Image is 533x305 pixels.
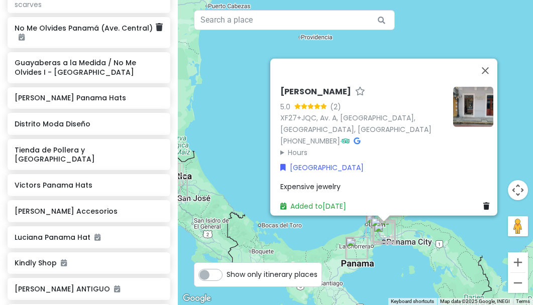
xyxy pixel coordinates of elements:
[227,269,317,280] span: Show only itinerary places
[508,252,528,272] button: Zoom in
[516,298,530,304] a: Terms (opens in new tab)
[280,182,341,192] span: Expensive jewelry
[15,58,163,76] h6: Guayaberas a la Medida / No Me Olvides I - [GEOGRAPHIC_DATA]
[473,59,497,83] button: Close
[194,10,395,30] input: Search a place
[280,162,364,173] a: [GEOGRAPHIC_DATA]
[440,298,510,304] span: Map data ©2025 Google, INEGI
[280,101,294,112] div: 5.0
[156,21,163,34] a: Delete place
[347,237,369,259] div: Square Trees Nature Trail (Arboles Cuadrados)
[346,237,368,259] div: El Valle de Antón
[508,216,528,236] button: Drag Pegman onto the map to open Street View
[354,137,360,144] i: Google Maps
[19,34,25,41] i: Added to itinerary
[380,216,402,238] div: Tocumen International Airport Panama
[114,285,120,292] i: Added to itinerary
[280,87,445,158] div: ·
[342,137,350,144] i: Tripadvisor
[61,259,67,266] i: Added to itinerary
[280,87,351,97] h6: [PERSON_NAME]
[15,181,163,190] h6: Victors Panama Hats
[15,24,156,42] h6: No Me Olvides Panamá (Ave. Central)
[508,180,528,200] button: Map camera controls
[330,101,341,112] div: (2)
[94,234,100,241] i: Added to itinerary
[391,298,434,305] button: Keyboard shortcuts
[15,119,163,128] h6: Distrito Moda Diseño
[15,233,163,242] h6: Luciana Panama Hat
[453,87,493,127] img: Picture of the place
[15,258,163,267] h6: Kindly Shop
[371,217,398,244] div: No Me Olvides Panamá (Ave. Central)
[355,87,365,97] a: Star place
[15,93,163,102] h6: [PERSON_NAME] Panama Hats
[280,136,340,146] a: [PHONE_NUMBER]
[366,214,388,236] div: Monkey Island Tour
[15,284,163,293] h6: [PERSON_NAME] ANTIGUO
[508,273,528,293] button: Zoom out
[180,292,214,305] img: Google
[15,145,163,164] h6: Tienda de Pollera y [GEOGRAPHIC_DATA]
[15,207,163,216] h6: [PERSON_NAME] Accesorios
[280,113,432,134] a: XF27+JQC, Av. A, [GEOGRAPHIC_DATA], [GEOGRAPHIC_DATA], [GEOGRAPHIC_DATA]
[345,237,367,259] div: Piedra Pintada
[180,292,214,305] a: Open this area in Google Maps (opens a new window)
[280,146,445,158] summary: Hours
[483,201,493,212] a: Delete place
[280,201,346,211] a: Added to[DATE]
